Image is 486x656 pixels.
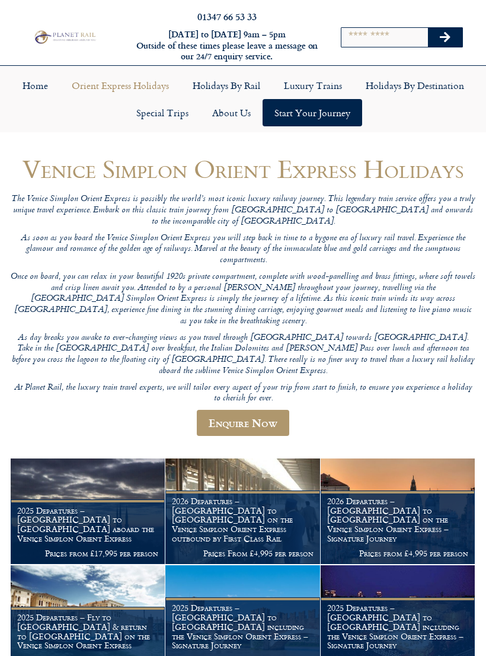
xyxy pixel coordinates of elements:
[11,333,475,377] p: As day breaks you awake to ever-changing views as you travel through [GEOGRAPHIC_DATA] towards [G...
[197,410,289,436] a: Enquire Now
[11,272,475,327] p: Once on board, you can relax in your beautiful 1920s private compartment, complete with wood-pane...
[17,613,158,650] h1: 2025 Departures – Fly to [GEOGRAPHIC_DATA] & return to [GEOGRAPHIC_DATA] on the Venice Simplon Or...
[60,72,181,99] a: Orient Express Holidays
[327,549,468,558] p: Prices from £4,995 per person
[263,99,362,126] a: Start your Journey
[327,603,468,650] h1: 2025 Departures – [GEOGRAPHIC_DATA] to [GEOGRAPHIC_DATA] including the Venice Simplon Orient Expr...
[321,458,475,565] a: 2026 Departures – [GEOGRAPHIC_DATA] to [GEOGRAPHIC_DATA] on the Venice Simplon Orient Express – S...
[32,29,97,45] img: Planet Rail Train Holidays Logo
[428,28,462,47] button: Search
[197,9,257,23] a: 01347 66 53 33
[17,549,158,558] p: Prices from £17,995 per person
[181,72,272,99] a: Holidays by Rail
[165,458,320,565] a: 2026 Departures – [GEOGRAPHIC_DATA] to [GEOGRAPHIC_DATA] on the Venice Simplon Orient Express out...
[6,72,480,126] nav: Menu
[272,72,354,99] a: Luxury Trains
[172,549,313,558] p: Prices From £4,995 per person
[11,72,60,99] a: Home
[354,72,476,99] a: Holidays by Destination
[11,155,475,183] h1: Venice Simplon Orient Express Holidays
[11,194,475,227] p: The Venice Simplon Orient Express is possibly the world’s most iconic luxury railway journey. Thi...
[172,603,313,650] h1: 2025 Departures – [GEOGRAPHIC_DATA] to [GEOGRAPHIC_DATA] including the Venice Simplon Orient Expr...
[172,496,313,543] h1: 2026 Departures – [GEOGRAPHIC_DATA] to [GEOGRAPHIC_DATA] on the Venice Simplon Orient Express out...
[321,458,475,564] img: Orient Express Special Venice compressed
[11,233,475,266] p: As soon as you board the Venice Simplon Orient Express you will step back in time to a bygone era...
[133,29,321,62] h6: [DATE] to [DATE] 9am – 5pm Outside of these times please leave a message on our 24/7 enquiry serv...
[327,496,468,543] h1: 2026 Departures – [GEOGRAPHIC_DATA] to [GEOGRAPHIC_DATA] on the Venice Simplon Orient Express – S...
[11,383,475,405] p: At Planet Rail, the luxury train travel experts, we will tailor every aspect of your trip from st...
[11,458,165,565] a: 2025 Departures – [GEOGRAPHIC_DATA] to [GEOGRAPHIC_DATA] aboard the Venice Simplon Orient Express...
[124,99,200,126] a: Special Trips
[200,99,263,126] a: About Us
[17,506,158,543] h1: 2025 Departures – [GEOGRAPHIC_DATA] to [GEOGRAPHIC_DATA] aboard the Venice Simplon Orient Express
